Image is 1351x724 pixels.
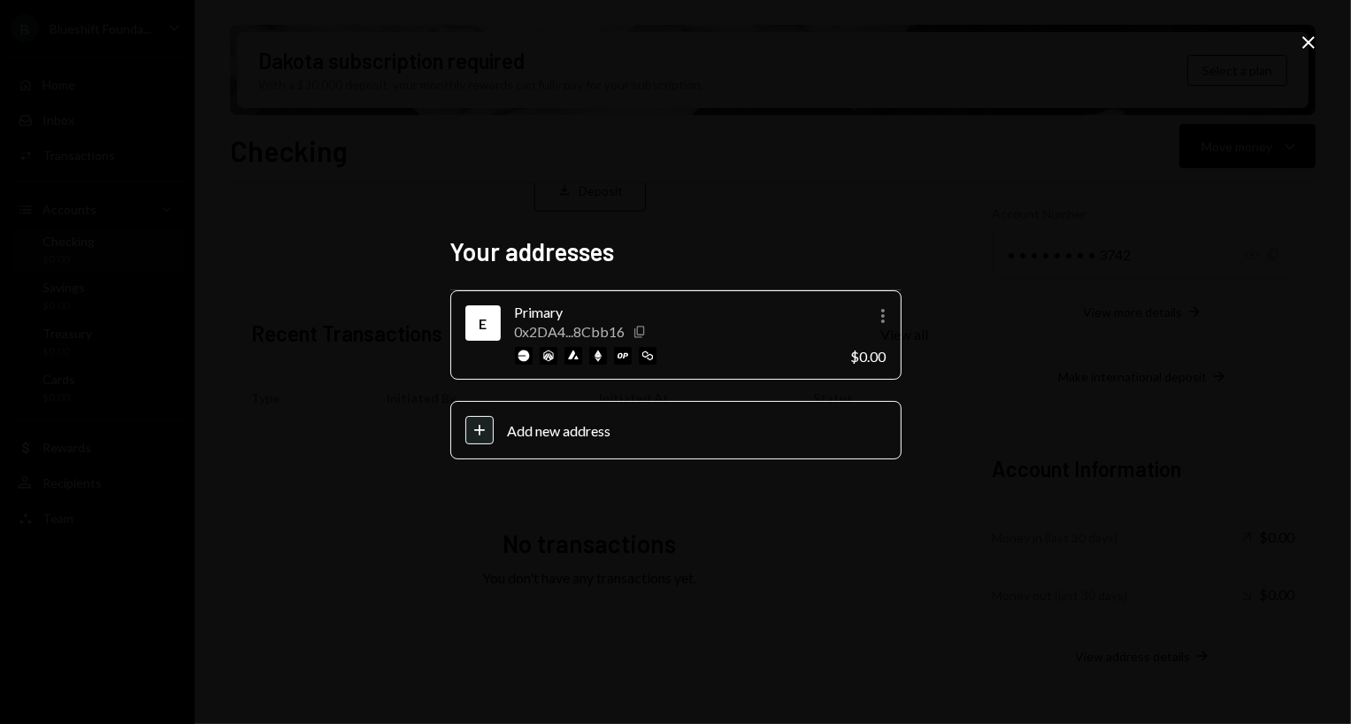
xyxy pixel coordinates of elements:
[515,323,626,340] div: 0x2DA4...8Cbb16
[515,347,533,365] img: base-mainnet
[515,302,837,323] div: Primary
[469,309,497,337] div: Ethereum
[540,347,557,365] img: arbitrum-mainnet
[851,348,887,365] div: $0.00
[614,347,632,365] img: optimism-mainnet
[508,422,887,439] div: Add new address
[639,347,656,365] img: polygon-mainnet
[450,401,902,459] button: Add new address
[589,347,607,365] img: ethereum-mainnet
[564,347,582,365] img: avalanche-mainnet
[450,235,902,269] h2: Your addresses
